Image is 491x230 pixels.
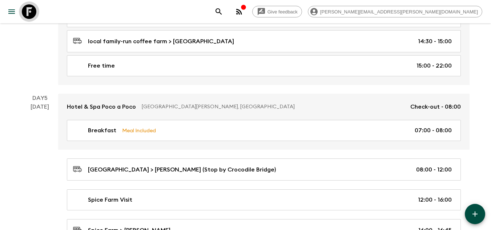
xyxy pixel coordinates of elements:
a: [GEOGRAPHIC_DATA] > [PERSON_NAME] (Stop by Crocodile Bridge)08:00 - 12:00 [67,158,461,181]
p: Breakfast [88,126,116,135]
a: Give feedback [252,6,302,17]
span: [PERSON_NAME][EMAIL_ADDRESS][PERSON_NAME][DOMAIN_NAME] [316,9,482,15]
span: Give feedback [263,9,302,15]
p: Hotel & Spa Poco a Poco [67,102,136,111]
a: Hotel & Spa Poco a Poco[GEOGRAPHIC_DATA][PERSON_NAME], [GEOGRAPHIC_DATA]Check-out - 08:00 [58,94,470,120]
p: Spice Farm Visit [88,195,132,204]
a: Free time15:00 - 22:00 [67,55,461,76]
p: 14:30 - 15:00 [418,37,452,46]
p: local family-run coffee farm > [GEOGRAPHIC_DATA] [88,37,234,46]
p: [GEOGRAPHIC_DATA] > [PERSON_NAME] (Stop by Crocodile Bridge) [88,165,276,174]
p: Check-out - 08:00 [410,102,461,111]
a: Spice Farm Visit12:00 - 16:00 [67,189,461,210]
p: 07:00 - 08:00 [415,126,452,135]
p: 12:00 - 16:00 [418,195,452,204]
p: 08:00 - 12:00 [416,165,452,174]
p: Meal Included [122,126,156,134]
p: Day 5 [22,94,58,102]
p: 15:00 - 22:00 [416,61,452,70]
a: local family-run coffee farm > [GEOGRAPHIC_DATA]14:30 - 15:00 [67,30,461,52]
div: [PERSON_NAME][EMAIL_ADDRESS][PERSON_NAME][DOMAIN_NAME] [308,6,482,17]
button: search adventures [212,4,226,19]
a: BreakfastMeal Included07:00 - 08:00 [67,120,461,141]
p: [GEOGRAPHIC_DATA][PERSON_NAME], [GEOGRAPHIC_DATA] [142,103,405,110]
p: Free time [88,61,115,70]
button: menu [4,4,19,19]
